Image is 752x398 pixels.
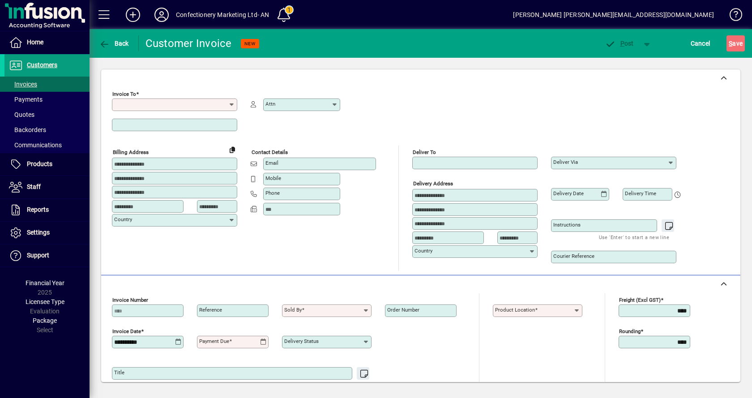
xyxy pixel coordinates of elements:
span: NEW [244,41,256,47]
span: Cancel [691,36,710,51]
span: Customers [27,61,57,68]
button: Back [97,35,131,51]
span: Licensee Type [26,298,64,305]
a: Home [4,31,90,54]
mat-hint: Use 'Enter' to start a new line [599,232,669,242]
mat-label: Reference [199,307,222,313]
mat-hint: Use 'Enter' to start a new line [294,380,364,390]
span: Quotes [9,111,34,118]
button: Add [119,7,147,23]
span: Settings [27,229,50,236]
span: Support [27,252,49,259]
mat-label: Product location [495,307,535,313]
button: Copy to Delivery address [225,142,239,157]
button: Cancel [688,35,713,51]
span: Payments [9,96,43,103]
mat-label: Sold by [284,307,302,313]
mat-label: Phone [265,190,280,196]
div: [PERSON_NAME] [PERSON_NAME][EMAIL_ADDRESS][DOMAIN_NAME] [513,8,714,22]
span: Products [27,160,52,167]
a: Knowledge Base [723,2,741,31]
mat-label: Mobile [265,175,281,181]
span: Invoices [9,81,37,88]
mat-label: Deliver via [553,159,578,165]
div: Confectionery Marketing Ltd- AN [176,8,269,22]
span: Back [99,40,129,47]
a: Quotes [4,107,90,122]
a: Settings [4,222,90,244]
a: Invoices [4,77,90,92]
mat-label: Courier Reference [553,253,594,259]
span: ave [729,36,743,51]
span: Communications [9,141,62,149]
a: Backorders [4,122,90,137]
mat-label: Country [114,216,132,223]
span: Financial Year [26,279,64,287]
a: Products [4,153,90,175]
mat-label: Delivery status [284,338,319,344]
span: Reports [27,206,49,213]
mat-label: Delivery time [625,190,656,197]
span: P [620,40,624,47]
button: Post [600,35,638,51]
mat-label: Invoice number [112,297,148,303]
mat-label: Delivery date [553,190,584,197]
div: Customer Invoice [145,36,232,51]
span: Backorders [9,126,46,133]
mat-label: Attn [265,101,275,107]
mat-label: Rounding [619,328,641,334]
mat-label: Invoice date [112,328,141,334]
mat-label: Instructions [553,222,581,228]
mat-label: Country [414,248,432,254]
mat-label: Order number [387,307,419,313]
span: Package [33,317,57,324]
a: Payments [4,92,90,107]
mat-label: Freight (excl GST) [619,297,661,303]
mat-label: Deliver To [413,149,436,155]
span: Staff [27,183,41,190]
a: Support [4,244,90,267]
mat-label: Invoice To [112,91,136,97]
a: Staff [4,176,90,198]
span: ost [605,40,634,47]
mat-label: Title [114,369,124,376]
mat-label: Email [265,160,278,166]
app-page-header-button: Back [90,35,139,51]
span: Home [27,39,43,46]
a: Communications [4,137,90,153]
mat-label: Payment due [199,338,229,344]
a: Reports [4,199,90,221]
button: Profile [147,7,176,23]
button: Save [726,35,745,51]
span: S [729,40,732,47]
